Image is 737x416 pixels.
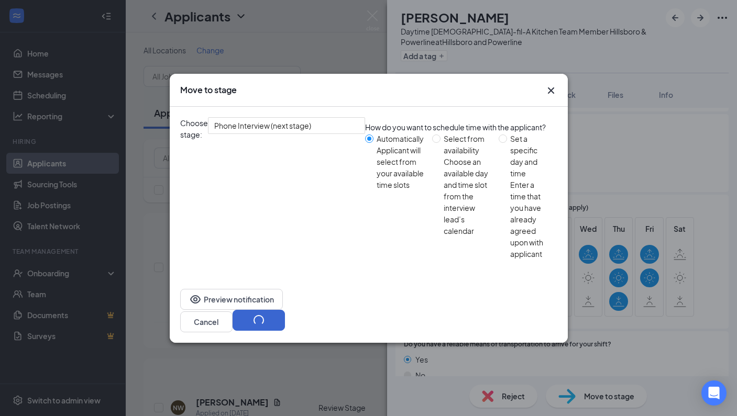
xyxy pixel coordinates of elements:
[180,117,208,268] span: Choose stage:
[444,156,491,237] div: Choose an available day and time slot from the interview lead’s calendar
[189,293,202,306] svg: Eye
[214,118,311,133] span: Phone Interview (next stage)
[377,133,424,144] div: Automatically
[701,380,727,406] div: Open Intercom Messenger
[545,84,557,97] svg: Cross
[377,144,424,190] div: Applicant will select from your available time slots
[545,84,557,97] button: Close
[365,121,557,133] div: How do you want to schedule time with the applicant?
[510,133,548,179] div: Set a specific day and time
[444,133,491,156] div: Select from availability
[510,179,548,260] div: Enter a time that you have already agreed upon with applicant
[180,311,233,332] button: Cancel
[180,84,237,96] h3: Move to stage
[180,289,283,310] button: EyePreview notification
